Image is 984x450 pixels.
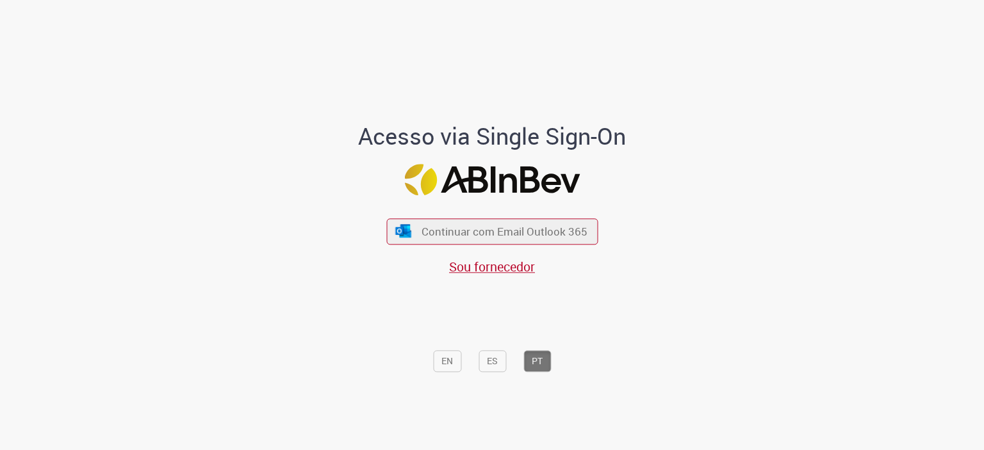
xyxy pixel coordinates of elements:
[422,224,587,239] span: Continuar com Email Outlook 365
[479,351,506,373] button: ES
[315,124,670,149] h1: Acesso via Single Sign-On
[395,224,413,237] img: ícone Azure/Microsoft 360
[449,258,535,275] a: Sou fornecedor
[404,165,580,196] img: Logo ABInBev
[433,351,461,373] button: EN
[386,218,598,245] button: ícone Azure/Microsoft 360 Continuar com Email Outlook 365
[523,351,551,373] button: PT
